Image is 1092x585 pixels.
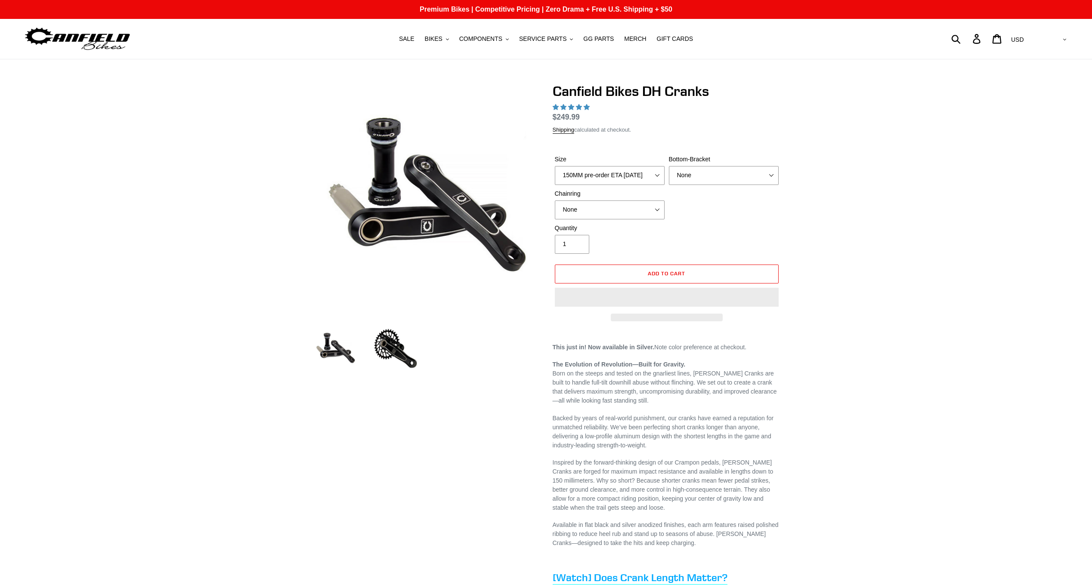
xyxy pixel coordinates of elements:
[657,35,693,43] span: GIFT CARDS
[425,35,442,43] span: BIKES
[553,126,575,134] a: Shipping
[455,33,513,45] button: COMPONENTS
[515,33,577,45] button: SERVICE PARTS
[553,126,781,134] div: calculated at checkout.
[553,571,727,585] a: [Watch] Does Crank Length Matter?
[620,33,650,45] a: MERCH
[553,361,686,368] strong: The Evolution of Revolution—Built for Gravity.
[553,83,781,99] h1: Canfield Bikes DH Cranks
[555,189,665,198] label: Chainring
[669,155,779,164] label: Bottom-Bracket
[555,265,779,283] button: Add to cart
[313,85,538,309] img: Canfield Bikes DH Cranks
[553,104,591,111] span: 4.90 stars
[553,458,781,512] p: Inspired by the forward-thinking design of our Crampon pedals, [PERSON_NAME] Cranks are forged fo...
[579,33,618,45] a: GG PARTS
[553,571,727,584] span: [Watch] Does Crank Length Matter?
[421,33,453,45] button: BIKES
[553,414,781,450] p: Backed by years of real-world punishment, our cranks have earned a reputation for unmatched relia...
[312,325,359,372] img: Load image into Gallery viewer, Canfield Bikes DH Cranks
[372,325,419,372] img: Load image into Gallery viewer, Canfield Bikes DH Cranks
[553,113,580,121] span: $249.99
[553,520,781,548] p: Available in flat black and silver anodized finishes, each arm features raised polished ribbing t...
[399,35,415,43] span: SALE
[624,35,646,43] span: MERCH
[519,35,566,43] span: SERVICE PARTS
[583,35,614,43] span: GG PARTS
[395,33,419,45] a: SALE
[553,360,781,405] p: Born on the steeps and tested on the gnarliest lines, [PERSON_NAME] Cranks are built to handle fu...
[648,270,685,277] span: Add to cart
[553,343,781,352] p: Note color preference at checkout.
[24,25,131,52] img: Canfield Bikes
[956,29,978,48] input: Search
[553,344,655,351] strong: This just in! Now available in Silver.
[555,155,665,164] label: Size
[459,35,502,43] span: COMPONENTS
[653,33,698,45] a: GIFT CARDS
[555,224,665,233] label: Quantity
